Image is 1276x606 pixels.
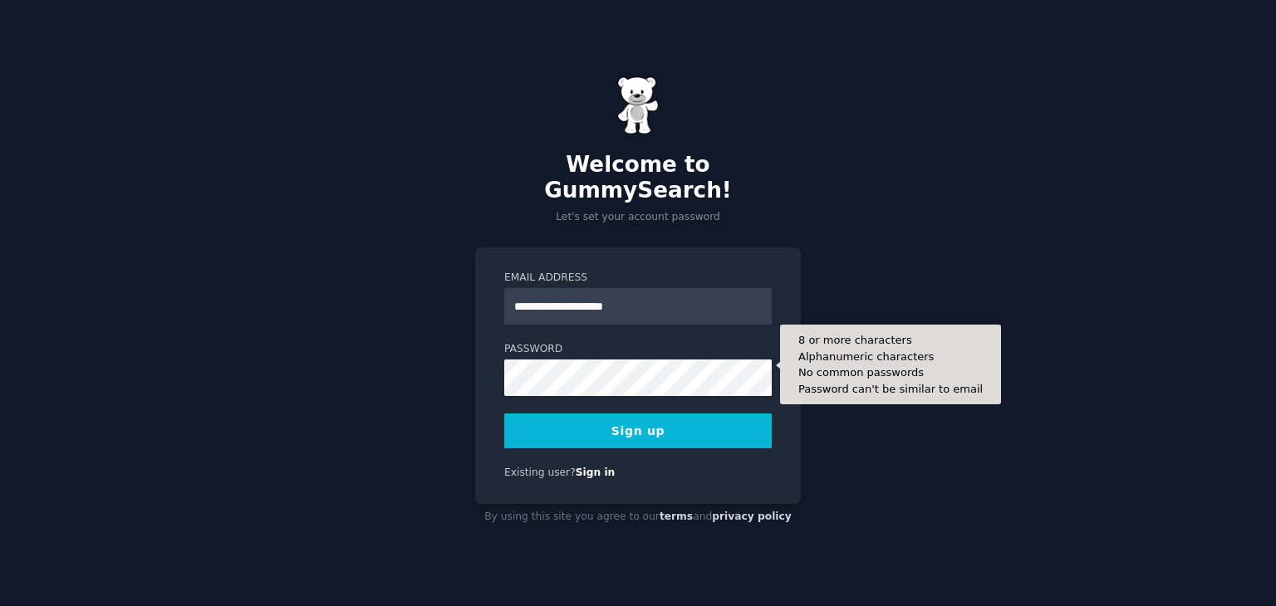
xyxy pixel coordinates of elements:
span: Existing user? [504,467,576,478]
a: Sign in [576,467,616,478]
label: Password [504,342,772,357]
img: Gummy Bear [617,76,659,134]
label: Email Address [504,271,772,286]
button: Sign up [504,413,772,448]
div: By using this site you agree to our and [475,504,801,530]
p: Let's set your account password [475,210,801,225]
a: privacy policy [712,511,792,522]
h2: Welcome to GummySearch! [475,152,801,204]
a: terms [660,511,693,522]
